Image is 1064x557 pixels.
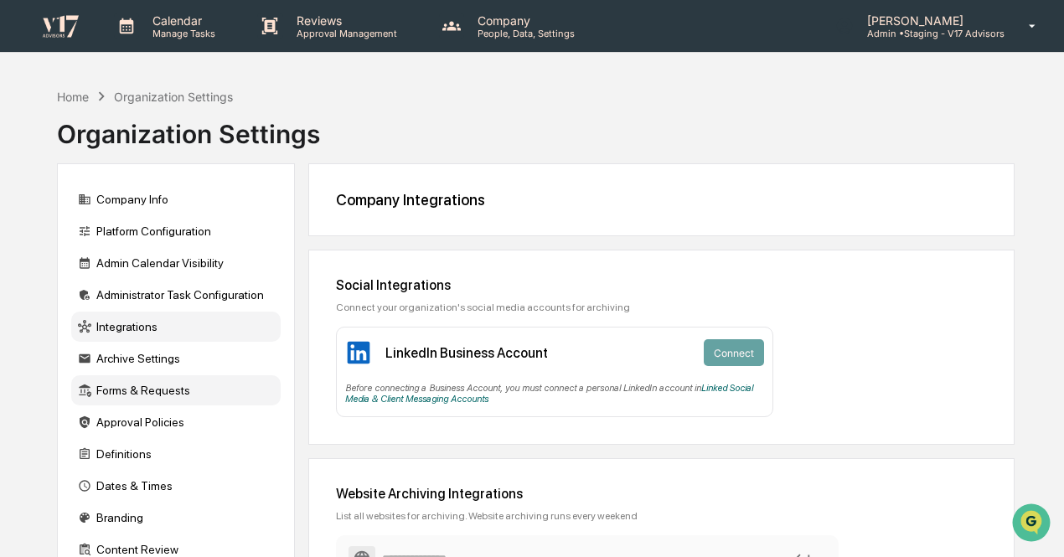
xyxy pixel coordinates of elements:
div: Archive Settings [71,343,281,374]
span: [PERSON_NAME] [52,286,136,300]
div: Approval Policies [71,407,281,437]
p: Approval Management [283,28,405,39]
span: [DATE] [148,286,183,300]
div: List all websites for archiving. Website archiving runs every weekend [336,510,987,522]
div: Before connecting a Business Account, you must connect a personal LinkedIn account in [345,376,764,405]
a: Linked Social Media & Client Messaging Accounts [345,383,753,405]
p: How can we help? [17,49,305,75]
div: Dates & Times [71,471,281,501]
p: [PERSON_NAME] [854,13,1005,28]
span: • [139,286,145,300]
img: Jessica Watanapun [17,271,44,297]
div: 🖐️ [17,358,30,371]
img: 1746055101610-c473b297-6a78-478c-a979-82029cc54cd1 [17,142,47,172]
a: 🖐️Preclearance [10,349,115,379]
p: Company [464,13,583,28]
img: LinkedIn Business Account Icon [345,339,372,366]
p: Manage Tasks [139,28,224,39]
div: Platform Configuration [71,216,281,246]
div: Social Integrations [336,277,987,293]
div: Connect your organization's social media accounts for archiving [336,302,987,313]
div: Integrations [71,312,281,342]
div: Organization Settings [57,106,320,149]
div: Administrator Task Configuration [71,280,281,310]
div: Admin Calendar Visibility [71,248,281,278]
div: Organization Settings [114,90,233,104]
div: Start new chat [75,142,275,158]
button: Connect [704,339,764,366]
div: Company Integrations [336,191,987,209]
span: • [139,241,145,255]
iframe: Open customer support [1010,502,1056,547]
div: Company Info [71,184,281,214]
p: Admin • Staging - V17 Advisors [854,28,1005,39]
span: Data Lookup [34,388,106,405]
span: Attestations [138,356,208,373]
div: LinkedIn Business Account [385,345,548,361]
img: Jack Rasmussen [17,225,44,252]
p: People, Data, Settings [464,28,583,39]
div: Branding [71,503,281,533]
button: Start new chat [285,147,305,167]
span: Pylon [167,415,203,427]
div: 🗄️ [121,358,135,371]
span: [PERSON_NAME] [52,241,136,255]
span: [DATE] [148,241,183,255]
p: Calendar [139,13,224,28]
a: Powered byPylon [118,414,203,427]
div: 🔎 [17,389,30,403]
div: We're available if you need us! [75,158,230,172]
p: Reviews [283,13,405,28]
img: logo [40,13,80,38]
div: Past conversations [17,199,112,213]
div: Website Archiving Integrations [336,486,987,502]
a: 🗄️Attestations [115,349,214,379]
img: 1751574470498-79e402a7-3db9-40a0-906f-966fe37d0ed6 [35,142,65,172]
span: Preclearance [34,356,108,373]
div: Home [57,90,89,104]
div: Forms & Requests [71,375,281,405]
a: 🔎Data Lookup [10,381,112,411]
div: Definitions [71,439,281,469]
button: See all [260,196,305,216]
img: 1746055101610-c473b297-6a78-478c-a979-82029cc54cd1 [34,242,47,255]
